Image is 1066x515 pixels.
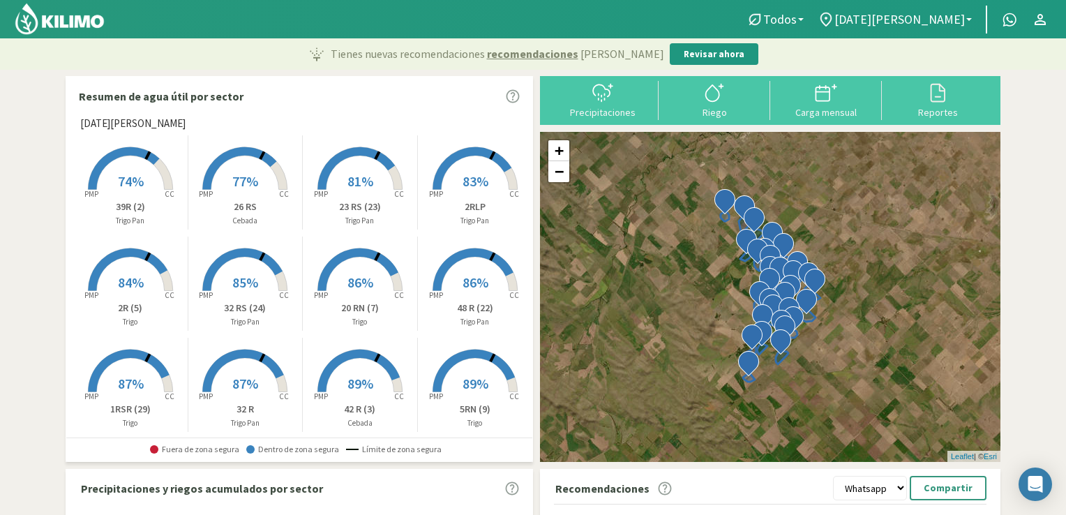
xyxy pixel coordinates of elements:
p: Compartir [924,480,973,496]
tspan: PMP [429,391,443,401]
a: Zoom in [548,140,569,161]
p: 26 RS [188,200,303,214]
tspan: PMP [429,290,443,300]
span: 74% [118,172,144,190]
p: Trigo Pan [418,215,533,227]
span: Dentro de zona segura [246,445,339,454]
span: 85% [232,274,258,291]
p: 2RLP [418,200,533,214]
span: 87% [232,375,258,392]
p: 23 RS (23) [303,200,417,214]
tspan: PMP [199,391,213,401]
p: Trigo Pan [73,215,188,227]
tspan: PMP [84,290,98,300]
span: 77% [232,172,258,190]
p: Recomendaciones [555,480,650,497]
img: Kilimo [14,2,105,36]
span: Límite de zona segura [346,445,442,454]
span: 86% [347,274,373,291]
tspan: CC [509,189,519,199]
span: recomendaciones [487,45,578,62]
p: Trigo [303,316,417,328]
div: Carga mensual [774,107,878,117]
span: 83% [463,172,488,190]
span: 86% [463,274,488,291]
tspan: PMP [84,391,98,401]
span: 81% [347,172,373,190]
tspan: CC [509,391,519,401]
span: 89% [463,375,488,392]
button: Revisar ahora [670,43,758,66]
p: Trigo [73,316,188,328]
p: 39R (2) [73,200,188,214]
tspan: PMP [84,189,98,199]
div: Reportes [886,107,989,117]
tspan: PMP [199,290,213,300]
p: Trigo Pan [418,316,533,328]
span: [PERSON_NAME] [580,45,664,62]
tspan: PMP [429,189,443,199]
p: Trigo Pan [188,316,303,328]
span: [DATE][PERSON_NAME] [834,12,965,27]
p: Cebada [303,417,417,429]
p: Cebada [188,215,303,227]
a: Zoom out [548,161,569,182]
span: 84% [118,274,144,291]
p: Resumen de agua útil por sector [79,88,243,105]
p: Tienes nuevas recomendaciones [331,45,664,62]
a: Esri [984,452,997,461]
tspan: CC [280,189,290,199]
span: Todos [763,12,797,27]
tspan: CC [394,391,404,401]
tspan: PMP [199,189,213,199]
button: Precipitaciones [547,81,659,118]
p: 5RN (9) [418,402,533,417]
p: 42 R (3) [303,402,417,417]
button: Compartir [910,476,986,500]
button: Reportes [882,81,993,118]
tspan: CC [509,290,519,300]
span: [DATE][PERSON_NAME] [80,116,186,132]
p: 32 RS (24) [188,301,303,315]
a: Leaflet [951,452,974,461]
p: Trigo Pan [188,417,303,429]
button: Riego [659,81,770,118]
p: Revisar ahora [684,47,744,61]
tspan: CC [165,391,174,401]
tspan: CC [165,290,174,300]
tspan: CC [394,189,404,199]
span: Fuera de zona segura [150,445,239,454]
p: 32 R [188,402,303,417]
p: 1RSR (29) [73,402,188,417]
tspan: CC [394,290,404,300]
p: Trigo Pan [303,215,417,227]
tspan: CC [165,189,174,199]
tspan: CC [280,391,290,401]
div: Riego [663,107,766,117]
p: 20 RN (7) [303,301,417,315]
div: Precipitaciones [551,107,654,117]
tspan: CC [280,290,290,300]
span: 89% [347,375,373,392]
tspan: PMP [314,290,328,300]
span: 87% [118,375,144,392]
p: 48 R (22) [418,301,533,315]
tspan: PMP [314,391,328,401]
p: Trigo [73,417,188,429]
p: Precipitaciones y riegos acumulados por sector [81,480,323,497]
div: | © [947,451,1000,463]
p: 2R (5) [73,301,188,315]
tspan: PMP [314,189,328,199]
button: Carga mensual [770,81,882,118]
div: Open Intercom Messenger [1019,468,1052,501]
p: Trigo [418,417,533,429]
